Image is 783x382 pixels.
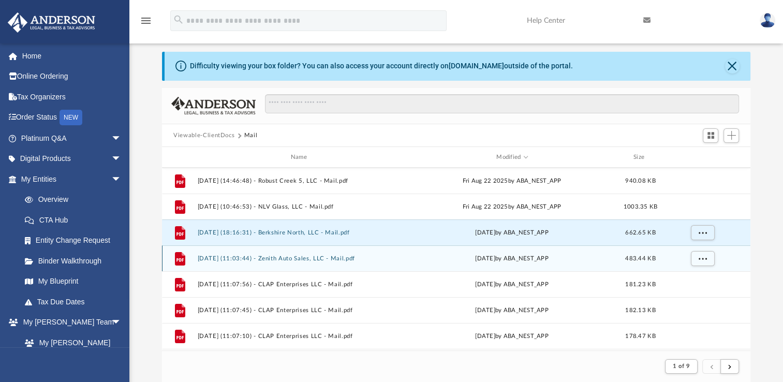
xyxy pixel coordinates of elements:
[625,178,655,184] span: 940.08 KB
[624,204,658,210] span: 1003.35 KB
[173,131,234,140] button: Viewable-ClientDocs
[14,189,137,210] a: Overview
[111,312,132,333] span: arrow_drop_down
[14,271,132,292] a: My Blueprint
[449,62,504,70] a: [DOMAIN_NAME]
[198,333,404,340] button: [DATE] (11:07:10) - CLAP Enterprises LLC - Mail.pdf
[198,203,404,210] button: [DATE] (10:46:53) - NLV Glass, LLC - Mail.pdf
[7,46,137,66] a: Home
[14,251,137,271] a: Binder Walkthrough
[7,107,137,128] a: Order StatusNEW
[409,332,615,341] div: [DATE] by ABA_NEST_APP
[198,281,404,288] button: [DATE] (11:07:56) - CLAP Enterprises LLC - Mail.pdf
[625,333,655,339] span: 178.47 KB
[625,230,655,236] span: 662.65 KB
[5,12,98,33] img: Anderson Advisors Platinum Portal
[167,153,193,162] div: id
[409,202,615,212] div: Fri Aug 22 2025 by ABA_NEST_APP
[408,153,615,162] div: Modified
[409,306,615,315] div: [DATE] by ABA_NEST_APP
[409,177,615,186] div: Fri Aug 22 2025 by ABA_NEST_APP
[409,254,615,263] div: [DATE] by ABA_NEST_APP
[198,307,404,314] button: [DATE] (11:07:45) - CLAP Enterprises LLC - Mail.pdf
[625,307,655,313] span: 182.13 KB
[409,228,615,238] div: [DATE] by ABA_NEST_APP
[760,13,775,28] img: User Pic
[691,251,715,267] button: More options
[725,59,740,74] button: Close
[198,229,404,236] button: [DATE] (18:16:31) - Berkshire North, LLC - Mail.pdf
[60,110,82,125] div: NEW
[673,363,690,369] span: 1 of 9
[7,86,137,107] a: Tax Organizers
[7,149,137,169] a: Digital Productsarrow_drop_down
[162,168,750,350] div: grid
[14,291,137,312] a: Tax Due Dates
[265,94,739,114] input: Search files and folders
[665,359,698,374] button: 1 of 9
[14,332,127,365] a: My [PERSON_NAME] Team
[7,312,132,333] a: My [PERSON_NAME] Teamarrow_drop_down
[140,14,152,27] i: menu
[244,131,258,140] button: Mail
[111,149,132,170] span: arrow_drop_down
[111,128,132,149] span: arrow_drop_down
[666,153,738,162] div: id
[7,128,137,149] a: Platinum Q&Aarrow_drop_down
[14,230,137,251] a: Entity Change Request
[197,153,404,162] div: Name
[111,169,132,190] span: arrow_drop_down
[7,66,137,87] a: Online Ordering
[14,210,137,230] a: CTA Hub
[620,153,661,162] div: Size
[625,282,655,287] span: 181.23 KB
[703,128,718,143] button: Switch to Grid View
[7,169,137,189] a: My Entitiesarrow_drop_down
[198,178,404,184] button: [DATE] (14:46:48) - Robust Creek 5, LLC - Mail.pdf
[625,256,655,261] span: 483.44 KB
[140,20,152,27] a: menu
[691,225,715,241] button: More options
[198,255,404,262] button: [DATE] (11:03:44) - Zenith Auto Sales, LLC - Mail.pdf
[723,128,739,143] button: Add
[409,280,615,289] div: [DATE] by ABA_NEST_APP
[190,61,573,71] div: Difficulty viewing your box folder? You can also access your account directly on outside of the p...
[173,14,184,25] i: search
